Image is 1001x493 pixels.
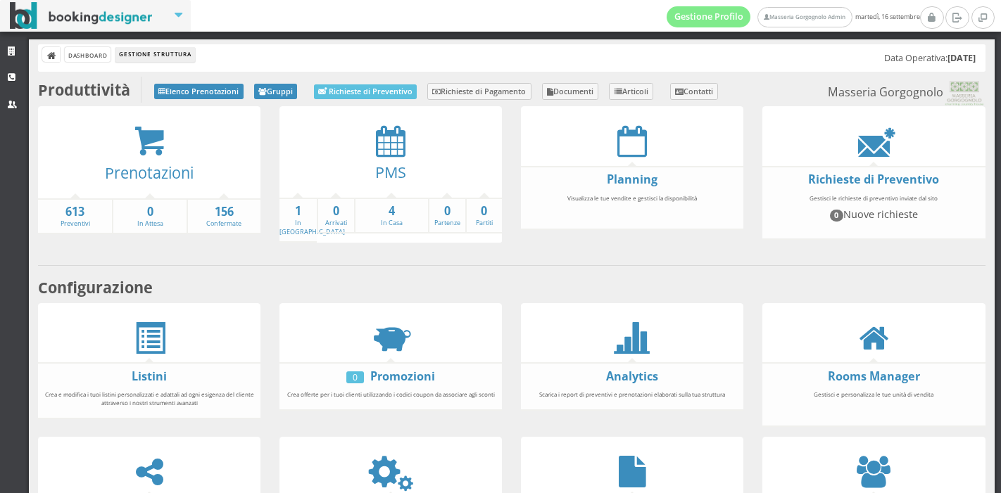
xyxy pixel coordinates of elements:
[318,203,354,228] a: 0Arrivati
[10,2,153,30] img: BookingDesigner.com
[429,203,465,219] strong: 0
[188,204,260,229] a: 156Confermate
[132,369,167,384] a: Listini
[427,83,531,100] a: Richieste di Pagamento
[762,384,985,421] div: Gestisci e personalizza le tue unità di vendita
[467,203,503,228] a: 0Partiti
[830,210,844,221] span: 0
[314,84,417,99] a: Richieste di Preventivo
[884,53,976,63] h5: Data Operativa:
[279,203,345,236] a: 1In [GEOGRAPHIC_DATA]
[188,204,260,220] strong: 156
[521,188,743,225] div: Visualizza le tue vendite e gestisci la disponibilità
[943,81,985,106] img: 0603869b585f11eeb13b0a069e529790.png
[375,162,406,182] a: PMS
[346,371,364,383] div: 0
[757,7,852,27] a: Masseria Gorgognolo Admin
[38,79,130,100] b: Produttività
[318,203,354,219] strong: 0
[355,203,428,228] a: 4In Casa
[279,384,502,405] div: Crea offerte per i tuoi clienti utilizzando i codici coupon da associare agli sconti
[521,384,743,405] div: Scarica i report di preventivi e prenotazioni elaborati sulla tua struttura
[105,162,194,183] a: Prenotazioni
[38,277,153,297] b: Configurazione
[115,47,194,63] li: Gestione Struttura
[606,369,658,384] a: Analytics
[609,83,653,100] a: Articoli
[769,208,978,221] h4: Nuove richieste
[467,203,503,219] strong: 0
[542,83,599,100] a: Documenti
[65,47,111,62] a: Dashboard
[667,6,751,27] a: Gestione Profilo
[429,203,465,228] a: 0Partenze
[279,203,317,219] strong: 1
[828,81,985,106] small: Masseria Gorgognolo
[38,204,112,229] a: 613Preventivi
[355,203,428,219] strong: 4
[948,52,976,64] b: [DATE]
[670,83,719,100] a: Contatti
[762,188,985,234] div: Gestisci le richieste di preventivo inviate dal sito
[254,84,298,99] a: Gruppi
[808,172,939,187] a: Richieste di Preventivo
[828,369,920,384] a: Rooms Manager
[38,204,112,220] strong: 613
[607,172,657,187] a: Planning
[113,204,186,229] a: 0In Attesa
[113,204,186,220] strong: 0
[154,84,244,99] a: Elenco Prenotazioni
[667,6,920,27] span: martedì, 16 settembre
[370,369,435,384] a: Promozioni
[38,384,260,413] div: Crea e modifica i tuoi listini personalizzati e adattali ad ogni esigenza del cliente attraverso ...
